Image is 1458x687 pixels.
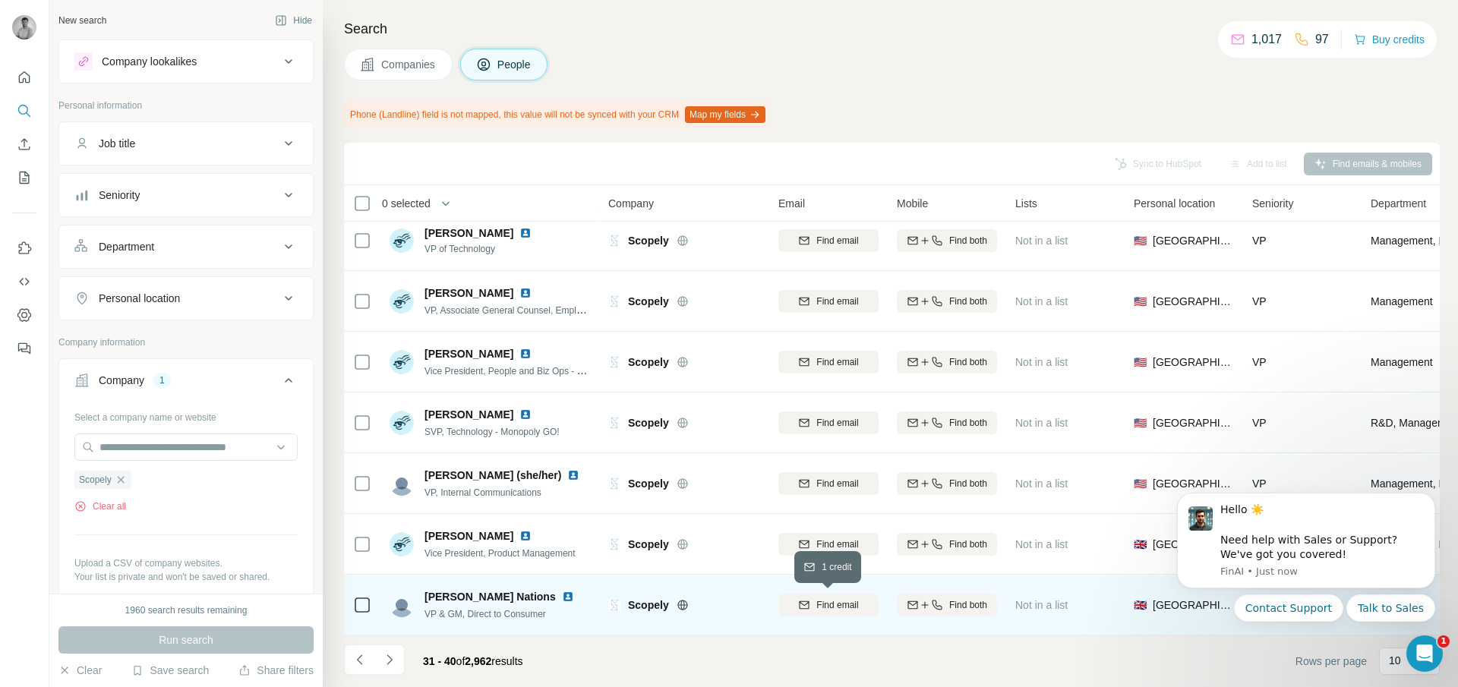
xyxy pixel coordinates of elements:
div: Company [99,373,144,388]
div: 1 [153,373,171,387]
span: Find both [949,355,987,369]
img: LinkedIn logo [519,287,532,299]
button: Dashboard [12,301,36,329]
span: Not in a list [1015,295,1068,307]
span: 1 [1437,635,1450,648]
div: Department [99,239,154,254]
button: Use Surfe on LinkedIn [12,235,36,262]
img: Avatar [390,532,414,556]
span: People [497,57,532,72]
span: Scopely [628,597,669,613]
img: Logo of Scopely [608,356,620,368]
img: Logo of Scopely [608,477,620,490]
h4: Search [344,18,1440,39]
span: VP & GM, Direct to Consumer [424,609,546,619]
button: Find email [778,533,879,556]
button: Save search [131,663,209,678]
div: 1960 search results remaining [125,603,248,617]
div: Personal location [99,291,180,306]
button: Company lookalikes [59,43,313,80]
span: [GEOGRAPHIC_DATA] [1153,355,1234,370]
span: [PERSON_NAME] [424,225,513,241]
span: Find email [816,234,858,247]
span: [PERSON_NAME] [424,285,513,301]
span: VP of Technology [424,242,538,256]
button: Search [12,97,36,124]
button: Personal location [59,280,313,317]
button: Find email [778,229,879,252]
span: Not in a list [1015,417,1068,429]
span: Find both [949,477,987,490]
span: SVP, Technology - Monopoly GO! [424,427,560,437]
p: Upload a CSV of company websites. [74,556,298,570]
img: LinkedIn logo [519,408,532,421]
span: Find email [816,537,858,551]
button: Enrich CSV [12,131,36,158]
iframe: Intercom notifications message [1154,479,1458,631]
span: Scopely [628,294,669,309]
span: 🇺🇸 [1134,294,1147,309]
span: Vice President, Product Management [424,548,576,559]
span: VP [1252,295,1267,307]
div: Select a company name or website [74,405,298,424]
span: Seniority [1252,196,1293,211]
span: of [456,655,465,667]
span: 🇺🇸 [1134,233,1147,248]
span: Not in a list [1015,599,1068,611]
button: Clear [58,663,102,678]
button: Find both [897,472,997,495]
span: Department [1371,196,1426,211]
span: Scopely [79,473,112,487]
span: Find email [816,295,858,308]
span: VP [1252,477,1267,490]
button: Quick start [12,64,36,91]
button: Hide [264,9,323,32]
button: Clear all [74,499,126,513]
span: Find email [816,355,858,369]
span: 🇺🇸 [1134,355,1147,370]
span: Find both [949,295,987,308]
button: Buy credits [1354,29,1425,50]
span: Scopely [628,415,669,430]
span: Find both [949,537,987,551]
button: Find both [897,533,997,556]
button: Find email [778,290,879,313]
span: Find email [816,416,858,430]
span: [GEOGRAPHIC_DATA] [1153,233,1234,248]
span: [GEOGRAPHIC_DATA] [1153,537,1234,552]
button: Find both [897,229,997,252]
p: Your list is private and won't be saved or shared. [74,570,298,584]
span: [PERSON_NAME] (she/her) [424,469,561,481]
span: VP [1252,235,1267,247]
span: Scopely [628,233,669,248]
span: Email [778,196,805,211]
span: Vice President, People and Biz Ops - Monopoly GO! [424,364,636,377]
span: [GEOGRAPHIC_DATA] [1153,476,1234,491]
button: Find email [778,351,879,373]
img: LinkedIn logo [519,530,532,542]
button: Company1 [59,362,313,405]
div: Seniority [99,188,140,203]
img: Avatar [12,15,36,39]
div: Phone (Landline) field is not mapped, this value will not be synced with your CRM [344,102,768,128]
p: 10 [1389,653,1401,668]
span: 🇺🇸 [1134,476,1147,491]
img: Avatar [390,593,414,617]
span: Find both [949,234,987,247]
button: Find both [897,351,997,373]
img: Logo of Scopely [608,417,620,429]
p: 97 [1315,30,1329,49]
button: Map my fields [685,106,765,123]
img: LinkedIn logo [567,469,579,481]
img: LinkedIn logo [519,227,532,239]
img: Logo of Scopely [608,538,620,550]
span: results [423,655,523,667]
img: Logo of Scopely [608,599,620,611]
button: Navigate to previous page [344,644,374,675]
img: Avatar [390,228,414,253]
img: Avatar [390,350,414,374]
span: Find both [949,598,987,612]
